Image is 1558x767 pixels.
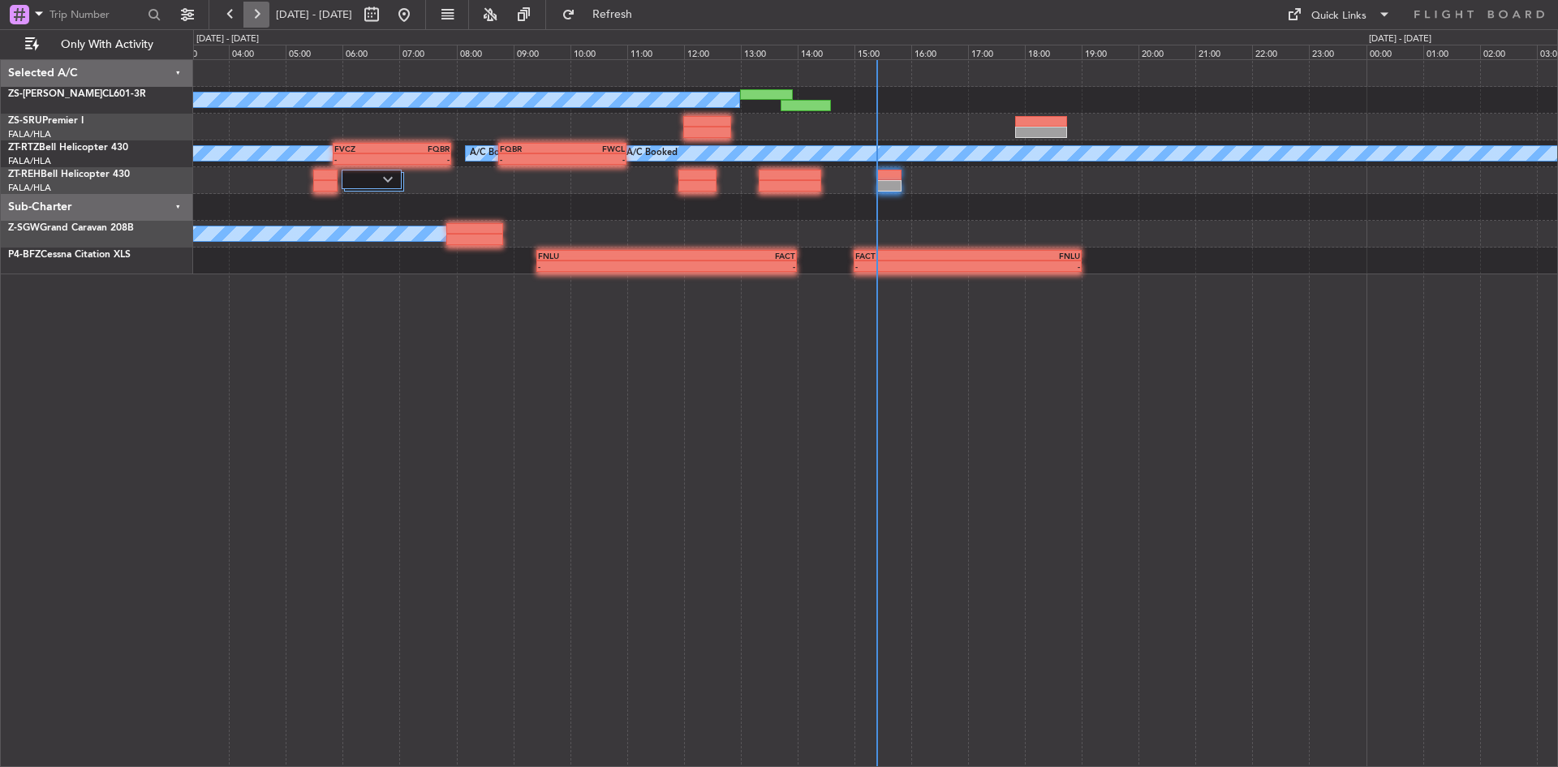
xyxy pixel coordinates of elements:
div: FVCZ [334,144,392,153]
button: Quick Links [1279,2,1399,28]
a: ZT-RTZBell Helicopter 430 [8,143,128,153]
div: 15:00 [854,45,911,59]
div: 06:00 [342,45,399,59]
div: 17:00 [968,45,1025,59]
span: Z-SGW [8,223,40,233]
span: P4-BFZ [8,250,41,260]
div: - [392,154,450,164]
div: 21:00 [1195,45,1252,59]
div: 04:00 [229,45,286,59]
div: 20:00 [1138,45,1195,59]
div: - [500,154,562,164]
div: 12:00 [684,45,741,59]
span: ZT-RTZ [8,143,39,153]
div: FWCL [562,144,625,153]
div: Quick Links [1311,8,1366,24]
div: 09:00 [514,45,570,59]
div: 07:00 [399,45,456,59]
div: - [538,261,667,271]
div: 08:00 [457,45,514,59]
div: 18:00 [1025,45,1082,59]
div: [DATE] - [DATE] [196,32,259,46]
div: A/C Booked [626,141,678,166]
button: Refresh [554,2,652,28]
div: 05:00 [286,45,342,59]
div: - [334,154,392,164]
div: 23:00 [1309,45,1366,59]
a: P4-BFZCessna Citation XLS [8,250,131,260]
div: FQBR [500,144,562,153]
div: FNLU [538,251,667,261]
a: ZS-[PERSON_NAME]CL601-3R [8,89,146,99]
div: 10:00 [570,45,627,59]
input: Trip Number [49,2,143,27]
span: ZS-SRU [8,116,42,126]
span: ZT-REH [8,170,41,179]
div: 03:00 [172,45,229,59]
div: A/C Booked [470,141,521,166]
a: ZT-REHBell Helicopter 430 [8,170,130,179]
div: - [967,261,1079,271]
div: FACT [667,251,796,261]
div: 22:00 [1252,45,1309,59]
button: Only With Activity [18,32,176,58]
img: arrow-gray.svg [383,176,393,183]
div: - [562,154,625,164]
a: FALA/HLA [8,182,51,194]
a: FALA/HLA [8,155,51,167]
a: Z-SGWGrand Caravan 208B [8,223,134,233]
div: [DATE] - [DATE] [1369,32,1431,46]
div: FACT [855,251,967,261]
div: 13:00 [741,45,798,59]
div: 01:00 [1423,45,1480,59]
div: - [667,261,796,271]
div: 11:00 [627,45,684,59]
span: Only With Activity [42,39,171,50]
div: FQBR [392,144,450,153]
div: 14:00 [798,45,854,59]
div: 19:00 [1082,45,1138,59]
div: - [855,261,967,271]
span: Refresh [579,9,647,20]
div: FNLU [967,251,1079,261]
span: ZS-[PERSON_NAME] [8,89,102,99]
span: [DATE] - [DATE] [276,7,352,22]
div: 02:00 [1480,45,1537,59]
div: 00:00 [1366,45,1423,59]
a: ZS-SRUPremier I [8,116,84,126]
div: 16:00 [911,45,968,59]
a: FALA/HLA [8,128,51,140]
